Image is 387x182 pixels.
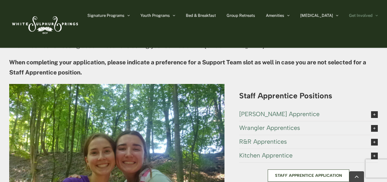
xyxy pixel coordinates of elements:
[239,135,378,149] a: R&R Apprentices
[9,59,366,76] strong: When completing your application, please indicate a preference for a Support Team slot as well in...
[300,13,333,17] span: [MEDICAL_DATA]
[349,13,373,17] span: Get Involved
[186,13,216,17] span: Bed & Breakfast
[239,124,362,131] span: Wrangler Apprentices
[239,138,362,145] span: R&R Apprentices
[239,108,378,121] a: [PERSON_NAME] Apprentice
[268,169,349,182] a: Apply for Support Team
[227,13,255,17] span: Group Retreats
[239,111,362,117] span: [PERSON_NAME] Apprentice
[266,13,284,17] span: Amenities
[239,121,378,135] a: Wrangler Apprentices
[275,173,342,178] span: Staff Apprentice Application
[239,92,378,100] h3: Staff Apprentice Positions
[140,13,170,17] span: Youth Programs
[239,152,362,159] span: Kitchen Apprentice
[239,149,378,162] a: Kitchen Apprentice
[9,9,80,38] img: White Sulphur Springs Logo
[87,13,125,17] span: Signature Programs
